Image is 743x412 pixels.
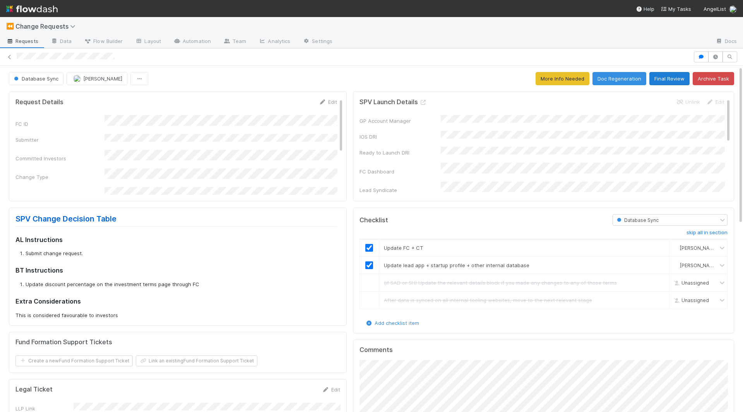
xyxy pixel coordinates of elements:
div: FC Dashboard [360,168,441,175]
img: avatar_aa70801e-8de5-4477-ab9d-eb7c67de69c1.png [673,262,679,268]
h3: AL Instructions [15,236,337,244]
img: logo-inverted-e16ddd16eac7371096b0.svg [6,2,58,15]
a: skip all in section [687,230,728,239]
a: Settings [296,36,339,48]
a: Flow Builder [78,36,129,48]
a: Data [45,36,78,48]
span: AngelList [704,6,726,12]
button: Link an existingFund Formation Support Ticket [136,355,257,366]
span: ⏪ [6,23,14,29]
img: avatar_aa70801e-8de5-4477-ab9d-eb7c67de69c1.png [729,5,737,13]
img: avatar_aa70801e-8de5-4477-ab9d-eb7c67de69c1.png [73,75,81,82]
div: GP Account Manager [360,117,441,125]
h5: Checklist [360,216,388,224]
div: Ready to Launch DRI [360,149,441,156]
div: Submitter [15,136,104,144]
a: SPV Change Decision Table [15,214,116,223]
a: Unlink [676,99,700,105]
span: Unassigned [672,280,709,286]
button: Doc Regeneration [592,72,646,85]
h5: Legal Ticket [15,386,53,393]
a: Add checklist item [365,320,419,326]
span: Update lead app + startup profile + other internal database [384,262,529,268]
h5: Request Details [15,98,63,106]
button: Create a newFund Formation Support Ticket [15,355,133,366]
a: My Tasks [661,5,691,13]
button: Final Review [649,72,690,85]
h5: SPV Launch Details [360,98,427,106]
h5: Fund Formation Support Tickets [15,338,112,346]
span: Flow Builder [84,37,123,45]
h5: Comments [360,346,728,354]
div: Committed Investors [15,154,104,162]
div: Lead Syndicate [360,186,441,194]
div: Change Type [15,173,104,181]
div: IOS DRI [360,133,441,141]
button: Archive Task [693,72,734,85]
a: Automation [167,36,217,48]
h3: BT Instructions [15,266,337,274]
span: Database Sync [615,217,659,223]
span: Requests [6,37,38,45]
a: Layout [129,36,167,48]
span: (if SAD or SH) Update the relevant details block if you made any changes to any of those terms [384,280,617,286]
div: Help [636,5,654,13]
a: Analytics [252,36,296,48]
a: Edit [322,386,340,393]
span: Database Sync [12,76,58,82]
a: Team [217,36,252,48]
a: Edit [319,99,337,105]
span: [PERSON_NAME] [83,76,122,82]
span: My Tasks [661,6,691,12]
span: Update FC + CT [384,245,423,251]
h3: Extra Considerations [15,297,337,305]
li: Update discount percentage on the investment terms page through FC [26,281,337,288]
button: More Info Needed [536,72,589,85]
div: FC ID [15,120,104,128]
li: Submit change request. [26,250,337,257]
p: This is considered favourable to investors [15,312,337,319]
span: After data is synced on all internal tooling websites, move to the next relevant stage [384,297,592,303]
span: [PERSON_NAME] [680,245,718,251]
span: Unassigned [672,297,709,303]
h6: skip all in section [687,230,728,236]
button: [PERSON_NAME] [67,72,127,85]
span: Change Requests [15,22,79,30]
a: Docs [709,36,743,48]
button: Database Sync [9,72,63,85]
a: Edit [706,99,724,105]
span: [PERSON_NAME] [680,263,718,268]
img: avatar_aa70801e-8de5-4477-ab9d-eb7c67de69c1.png [673,245,679,251]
